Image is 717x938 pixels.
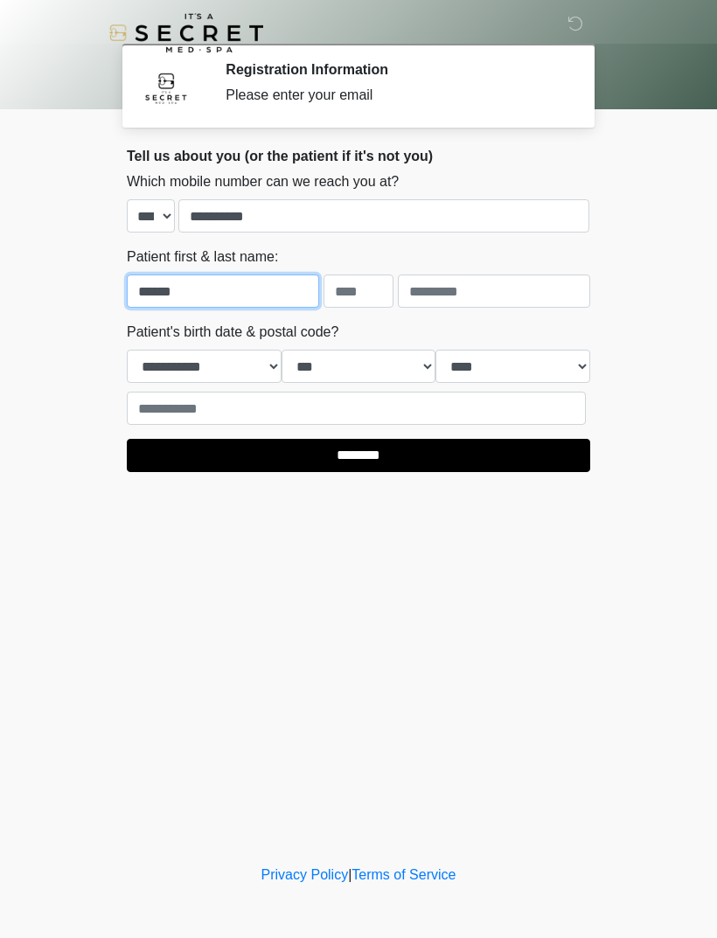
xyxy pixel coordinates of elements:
[226,61,564,78] h2: Registration Information
[127,148,590,164] h2: Tell us about you (or the patient if it's not you)
[127,247,278,268] label: Patient first & last name:
[352,867,456,882] a: Terms of Service
[261,867,349,882] a: Privacy Policy
[348,867,352,882] a: |
[127,171,399,192] label: Which mobile number can we reach you at?
[109,13,263,52] img: It's A Secret Med Spa Logo
[226,85,564,106] div: Please enter your email
[140,61,192,114] img: Agent Avatar
[127,322,338,343] label: Patient's birth date & postal code?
